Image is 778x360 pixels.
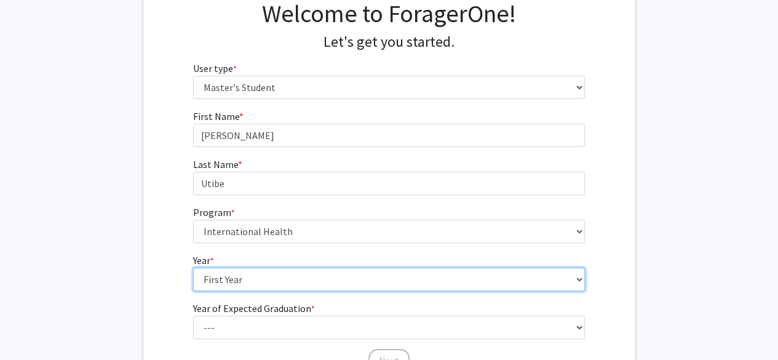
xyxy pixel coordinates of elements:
[9,305,52,351] iframe: Chat
[193,33,585,51] h4: Let's get you started.
[193,158,238,170] span: Last Name
[193,110,239,122] span: First Name
[193,253,214,268] label: Year
[193,205,235,220] label: Program
[193,301,315,316] label: Year of Expected Graduation
[193,61,237,76] label: User type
